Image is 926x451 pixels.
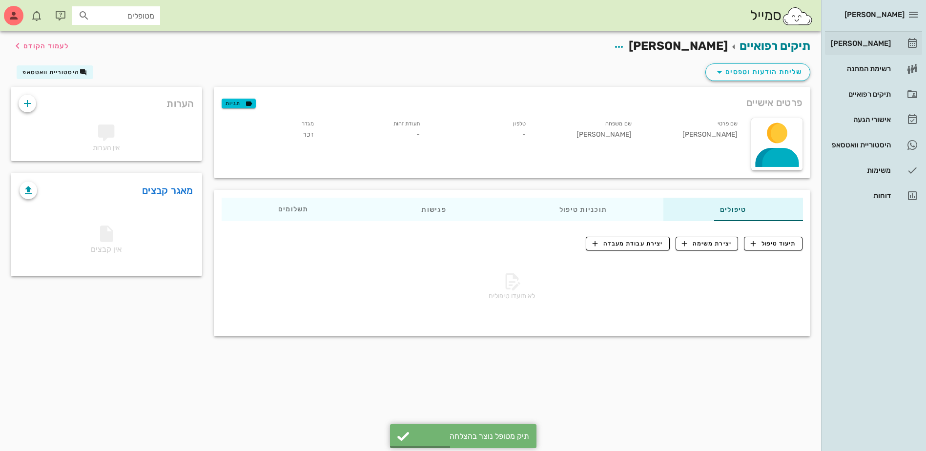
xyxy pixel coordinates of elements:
[502,198,663,221] div: תוכניות טיפול
[393,121,420,127] small: תעודת זהות
[23,42,69,50] span: לעמוד הקודם
[825,82,922,106] a: תיקים רפואיים
[714,66,802,78] span: שליחת הודעות וטפסים
[302,121,313,127] small: מגדר
[825,133,922,157] a: היסטוריית וואטסאפ
[17,65,93,79] button: היסטוריית וואטסאפ
[829,166,891,174] div: משימות
[586,237,669,250] button: יצירת עבודת מעבדה
[513,121,526,127] small: טלפון
[718,121,738,127] small: שם פרטי
[12,37,69,55] button: לעמוד הקודם
[825,57,922,81] a: רשימת המתנה
[489,292,535,300] span: לא תועדו טיפולים
[365,198,502,221] div: פגישות
[663,198,803,221] div: טיפולים
[29,8,35,14] span: תג
[226,99,251,108] span: תגיות
[629,39,728,53] span: [PERSON_NAME]
[414,431,529,441] div: תיק מטופל נוצר בהצלחה
[605,121,632,127] small: שם משפחה
[534,116,639,146] div: [PERSON_NAME]
[91,228,122,254] span: אין קבצים
[829,90,891,98] div: תיקים רפואיים
[782,6,813,26] img: SmileCloud logo
[829,141,891,149] div: היסטוריית וואטסאפ
[740,39,810,53] a: תיקים רפואיים
[11,87,202,115] div: הערות
[744,237,803,250] button: תיעוד טיפול
[825,32,922,55] a: [PERSON_NAME]
[216,116,322,146] div: זכר
[844,10,905,19] span: [PERSON_NAME]
[278,206,308,213] span: תשלומים
[639,116,745,146] div: [PERSON_NAME]
[825,159,922,182] a: משימות
[829,65,891,73] div: רשימת המתנה
[705,63,810,81] button: שליחת הודעות וטפסים
[593,239,663,248] span: יצירת עבודת מעבדה
[751,239,796,248] span: תיעוד טיפול
[750,5,813,26] div: סמייל
[93,143,120,152] span: אין הערות
[825,184,922,207] a: דוחות
[222,99,256,108] button: תגיות
[416,130,420,139] span: -
[829,192,891,200] div: דוחות
[682,239,732,248] span: יצירת משימה
[22,69,79,76] span: היסטוריית וואטסאפ
[829,40,891,47] div: [PERSON_NAME]
[142,183,193,198] a: מאגר קבצים
[746,95,803,110] span: פרטים אישיים
[825,108,922,131] a: אישורי הגעה
[829,116,891,123] div: אישורי הגעה
[676,237,739,250] button: יצירת משימה
[522,130,526,139] span: -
